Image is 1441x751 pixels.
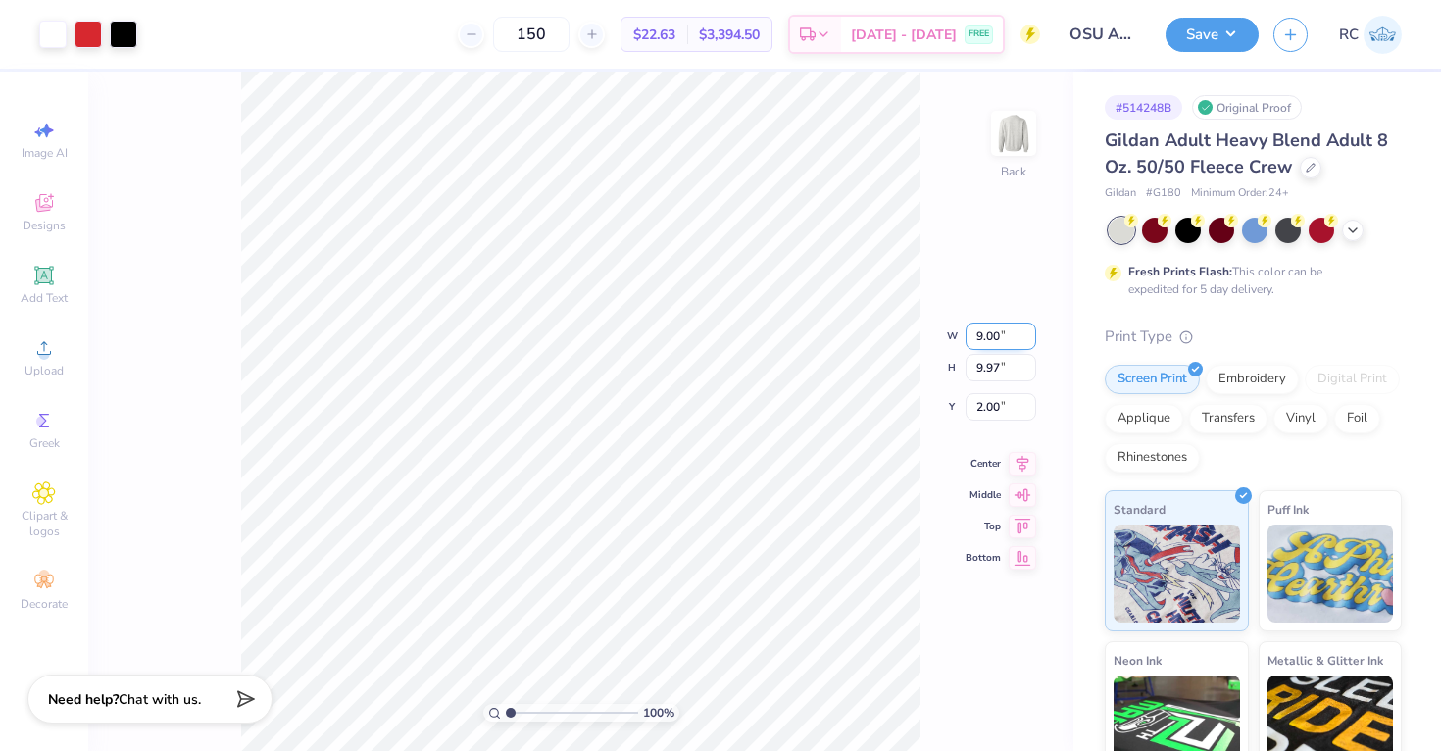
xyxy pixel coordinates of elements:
span: RC [1339,24,1359,46]
span: Add Text [21,290,68,306]
span: Upload [25,363,64,378]
span: Metallic & Glitter Ink [1267,650,1383,671]
span: Puff Ink [1267,499,1309,520]
div: Embroidery [1206,365,1299,394]
span: Standard [1114,499,1166,520]
div: Screen Print [1105,365,1200,394]
span: Gildan [1105,185,1136,202]
span: # G180 [1146,185,1181,202]
input: – – [493,17,570,52]
div: Print Type [1105,325,1402,348]
div: Original Proof [1192,95,1302,120]
strong: Need help? [48,690,119,709]
div: # 514248B [1105,95,1182,120]
span: Chat with us. [119,690,201,709]
span: FREE [969,27,989,41]
span: [DATE] - [DATE] [851,25,957,45]
span: Greek [29,435,60,451]
span: Decorate [21,596,68,612]
span: Minimum Order: 24 + [1191,185,1289,202]
span: Top [966,520,1001,533]
div: Rhinestones [1105,443,1200,473]
div: Foil [1334,404,1380,433]
span: Bottom [966,551,1001,565]
img: Reilly Chin(cm) [1364,16,1402,54]
span: 100 % [643,704,674,722]
span: Center [966,457,1001,471]
img: Back [994,114,1033,153]
input: Untitled Design [1055,15,1151,54]
div: Digital Print [1305,365,1400,394]
span: Designs [23,218,66,233]
strong: Fresh Prints Flash: [1128,264,1232,279]
img: Puff Ink [1267,525,1394,623]
div: Back [1001,163,1026,180]
div: Transfers [1189,404,1267,433]
span: $3,394.50 [699,25,760,45]
button: Save [1166,18,1259,52]
a: RC [1339,16,1402,54]
div: Applique [1105,404,1183,433]
span: Middle [966,488,1001,502]
span: Neon Ink [1114,650,1162,671]
span: $22.63 [633,25,675,45]
span: Gildan Adult Heavy Blend Adult 8 Oz. 50/50 Fleece Crew [1105,128,1388,178]
div: Vinyl [1273,404,1328,433]
img: Standard [1114,525,1240,623]
span: Clipart & logos [10,508,78,539]
span: Image AI [22,145,68,161]
div: This color can be expedited for 5 day delivery. [1128,263,1369,298]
